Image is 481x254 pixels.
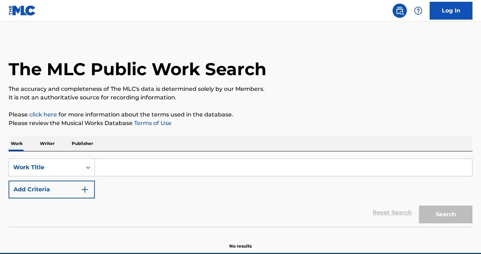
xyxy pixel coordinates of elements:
img: 9d2ae6d4665cec9f34b9.svg [81,185,89,194]
h1: The MLC Public Work Search [9,58,266,80]
form: Search Form [9,159,472,227]
button: Add Criteria [9,181,95,198]
img: help [414,6,423,15]
iframe: Chat Widget [445,220,481,254]
div: Work Title [13,163,77,172]
p: Please review the Musical Works Database [9,119,472,128]
p: Work [9,136,25,151]
p: No results [229,234,252,249]
a: Public Search [393,4,407,18]
p: It is not an authoritative source for recording information. [9,93,472,102]
p: Please for more information about the terms used in the database. [9,110,472,119]
a: click here [29,111,57,118]
div: Help [411,4,425,18]
a: Log In [430,2,472,20]
p: Writer [38,136,57,151]
p: The accuracy and completeness of The MLC's data is determined solely by our Members. [9,85,472,93]
img: MLC Logo [9,5,36,16]
a: Terms of Use [133,120,172,126]
p: Publisher [70,136,95,151]
img: search [395,6,404,15]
